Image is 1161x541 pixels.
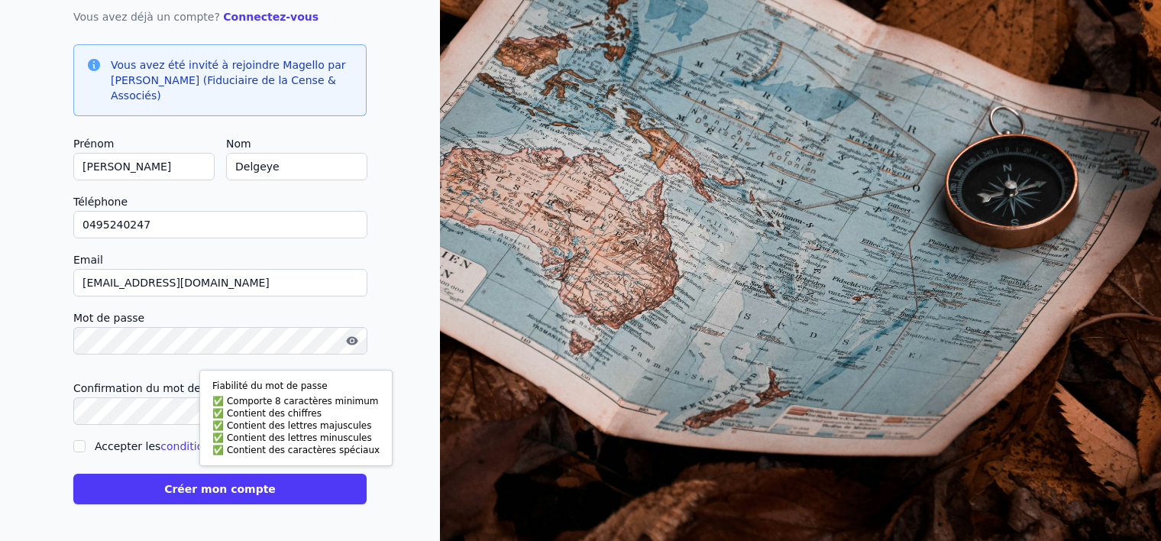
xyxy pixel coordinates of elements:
p: Fiabilité du mot de passe [212,380,380,392]
label: Confirmation du mot de passe [73,379,367,397]
li: Contient des chiffres [212,407,380,420]
label: Nom [226,134,367,153]
li: Contient des lettres minuscules [212,432,380,444]
label: Email [73,251,367,269]
label: Prénom [73,134,214,153]
button: Créer mon compte [73,474,367,504]
label: Téléphone [73,193,367,211]
a: Connectez-vous [223,11,319,23]
label: Accepter les [95,440,281,452]
p: Vous avez déjà un compte? [73,8,367,26]
a: conditions d'utilisation [160,440,281,452]
li: Contient des lettres majuscules [212,420,380,432]
h3: Vous avez été invité à rejoindre Magello par [PERSON_NAME] (Fiduciaire de la Cense & Associés) [111,57,354,103]
li: Comporte 8 caractères minimum [212,395,380,407]
label: Mot de passe [73,309,367,327]
li: Contient des caractères spéciaux [212,444,380,456]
